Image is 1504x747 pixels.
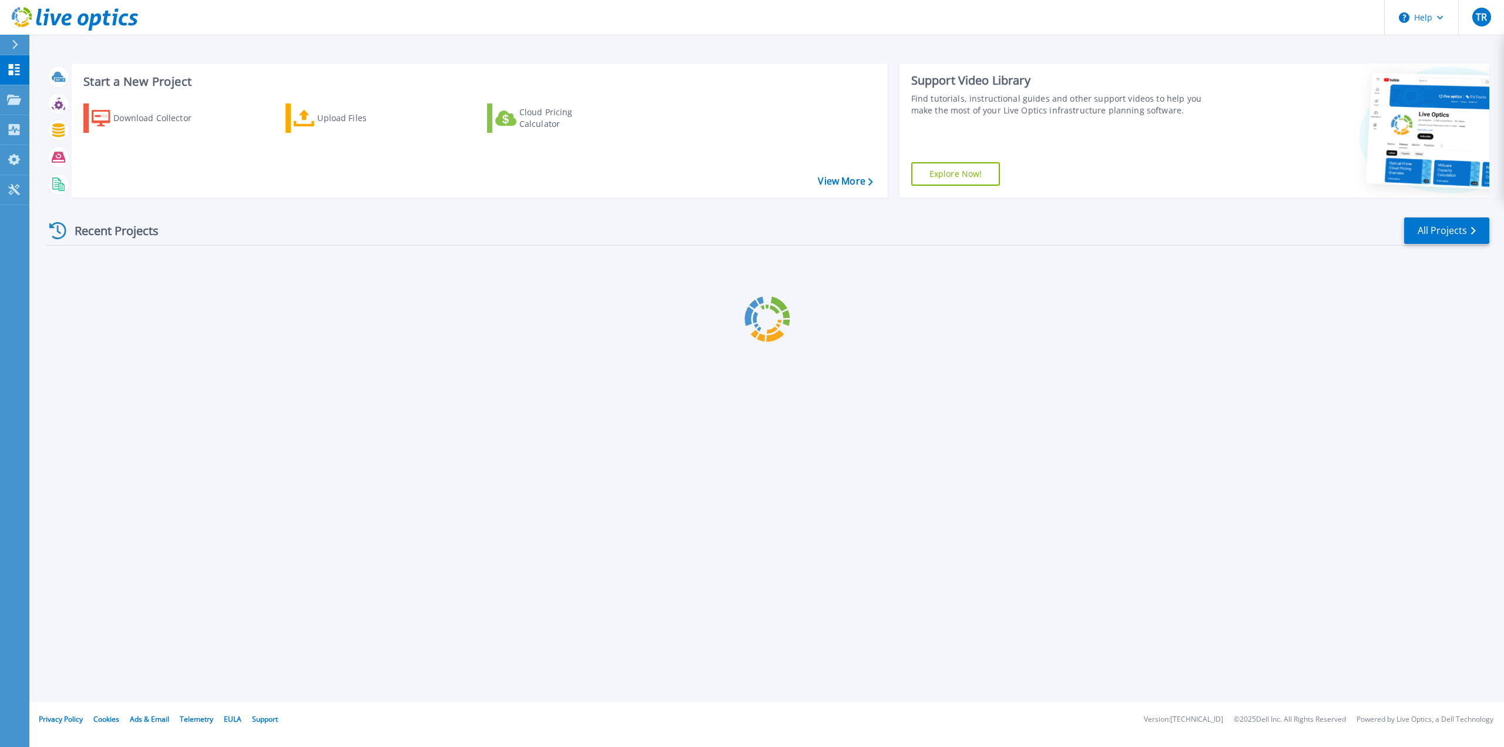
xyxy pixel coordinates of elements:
a: Download Collector [83,103,214,133]
a: Explore Now! [911,162,1001,186]
li: © 2025 Dell Inc. All Rights Reserved [1234,716,1346,723]
a: View More [818,176,872,187]
a: EULA [224,714,241,724]
div: Support Video Library [911,73,1216,88]
a: Privacy Policy [39,714,83,724]
a: Upload Files [286,103,417,133]
div: Upload Files [317,106,411,130]
div: Recent Projects [45,216,174,245]
a: Cloud Pricing Calculator [487,103,618,133]
a: Support [252,714,278,724]
div: Download Collector [113,106,207,130]
div: Cloud Pricing Calculator [519,106,613,130]
a: Telemetry [180,714,213,724]
li: Powered by Live Optics, a Dell Technology [1357,716,1493,723]
li: Version: [TECHNICAL_ID] [1144,716,1223,723]
h3: Start a New Project [83,75,872,88]
a: All Projects [1404,217,1489,244]
a: Cookies [93,714,119,724]
span: TR [1476,12,1487,22]
div: Find tutorials, instructional guides and other support videos to help you make the most of your L... [911,93,1216,116]
a: Ads & Email [130,714,169,724]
